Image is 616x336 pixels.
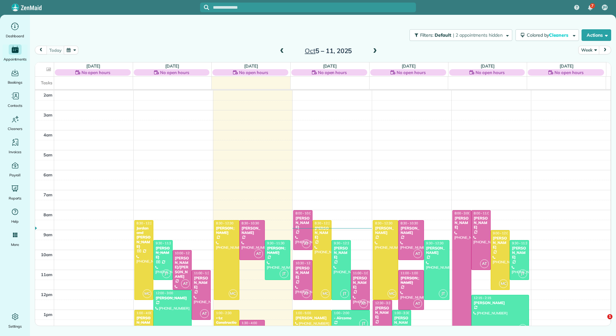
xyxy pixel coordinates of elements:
[229,289,237,298] span: MC
[402,63,416,69] a: [DATE]
[295,261,315,265] span: 10:30 - 12:30
[43,312,53,317] span: 1pm
[41,80,53,85] span: Tasks
[242,221,259,225] span: 8:30 - 10:30
[323,63,337,69] a: [DATE]
[426,246,448,255] div: [PERSON_NAME]
[216,311,232,315] span: 1:00 - 2:30
[156,241,173,245] span: 9:30 - 11:30
[43,152,53,157] span: 5am
[583,1,597,15] div: 7 unread notifications
[156,291,173,295] span: 12:00 - 3:00
[41,292,53,297] span: 12pm
[321,289,330,298] span: MC
[453,32,503,38] span: | 2 appointments hidden
[295,216,310,230] div: [PERSON_NAME]
[8,323,22,330] span: Settings
[11,218,19,225] span: Help
[481,63,495,69] a: [DATE]
[9,172,21,178] span: Payroll
[375,226,396,235] div: [PERSON_NAME]
[334,311,349,315] span: 1:00 - 2:00
[165,63,179,69] a: [DATE]
[554,69,583,76] span: No open hours
[512,246,527,260] div: [PERSON_NAME]
[435,32,452,38] span: Default
[43,92,53,98] span: 2am
[400,221,418,225] span: 8:30 - 10:30
[43,232,53,237] span: 9am
[333,316,368,320] div: - Aircomo
[375,221,392,225] span: 8:30 - 12:30
[136,226,151,249] div: Jordan and [PERSON_NAME]
[136,316,151,330] div: [PERSON_NAME]
[375,301,392,305] span: 12:30 - 3:30
[43,172,53,177] span: 6am
[194,271,211,275] span: 11:00 - 1:30
[359,299,368,308] span: AT
[8,102,22,109] span: Contacts
[200,5,209,10] button: Focus search
[515,29,579,41] button: Colored byCleaners
[295,211,313,215] span: 8:00 - 10:00
[3,44,27,62] a: Appointments
[394,311,410,315] span: 1:00 - 3:30
[493,236,508,250] div: [PERSON_NAME]
[295,316,330,320] div: [PERSON_NAME]
[318,69,347,76] span: No open hours
[400,276,422,285] div: [PERSON_NAME]
[499,279,508,288] span: MC
[400,271,418,275] span: 11:00 - 1:00
[242,321,257,325] span: 1:30 - 4:00
[3,312,27,330] a: Settings
[216,316,237,330] div: - Lc Construction
[413,299,422,308] span: AT
[549,32,570,38] span: Cleaners
[194,276,209,290] div: [PERSON_NAME]
[315,221,332,225] span: 8:30 - 12:30
[6,33,24,39] span: Dashboard
[267,241,284,245] span: 9:30 - 11:30
[3,21,27,39] a: Dashboard
[314,226,330,240] div: [PERSON_NAME]
[591,3,593,8] span: 7
[160,69,189,76] span: No open hours
[82,69,111,76] span: No open hours
[46,46,64,54] button: today
[43,112,53,117] span: 3am
[3,137,27,155] a: Invoices
[175,256,190,279] div: [PERSON_NAME]/[PERSON_NAME]
[137,221,154,225] span: 8:30 - 12:30
[43,212,53,217] span: 8am
[527,32,571,38] span: Colored by
[3,114,27,132] a: Cleaners
[155,246,170,260] div: [PERSON_NAME]
[295,311,311,315] span: 1:00 - 5:00
[86,63,100,69] a: [DATE]
[474,211,491,215] span: 8:00 - 11:00
[305,47,315,55] span: Oct
[181,279,190,288] span: AT
[473,301,527,305] div: [PERSON_NAME]
[512,241,529,245] span: 9:30 - 11:30
[474,296,491,300] span: 12:15 - 2:15
[302,289,311,298] span: AT
[480,259,489,268] span: AT
[353,271,371,275] span: 11:00 - 1:00
[241,226,263,235] div: [PERSON_NAME]
[455,211,470,215] span: 8:00 - 3:00
[9,195,22,201] span: Reports
[594,314,610,330] iframe: Intercom live chat
[560,63,573,69] a: [DATE]
[280,269,288,278] span: JT
[3,68,27,86] a: Bookings
[400,226,422,235] div: [PERSON_NAME]
[9,149,22,155] span: Invoices
[473,216,488,230] div: [PERSON_NAME]
[216,226,237,235] div: [PERSON_NAME]
[3,207,27,225] a: Help
[406,29,512,41] a: Filters: Default | 2 appointments hidden
[4,56,27,62] span: Appointments
[137,311,152,315] span: 1:00 - 4:00
[3,183,27,201] a: Reports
